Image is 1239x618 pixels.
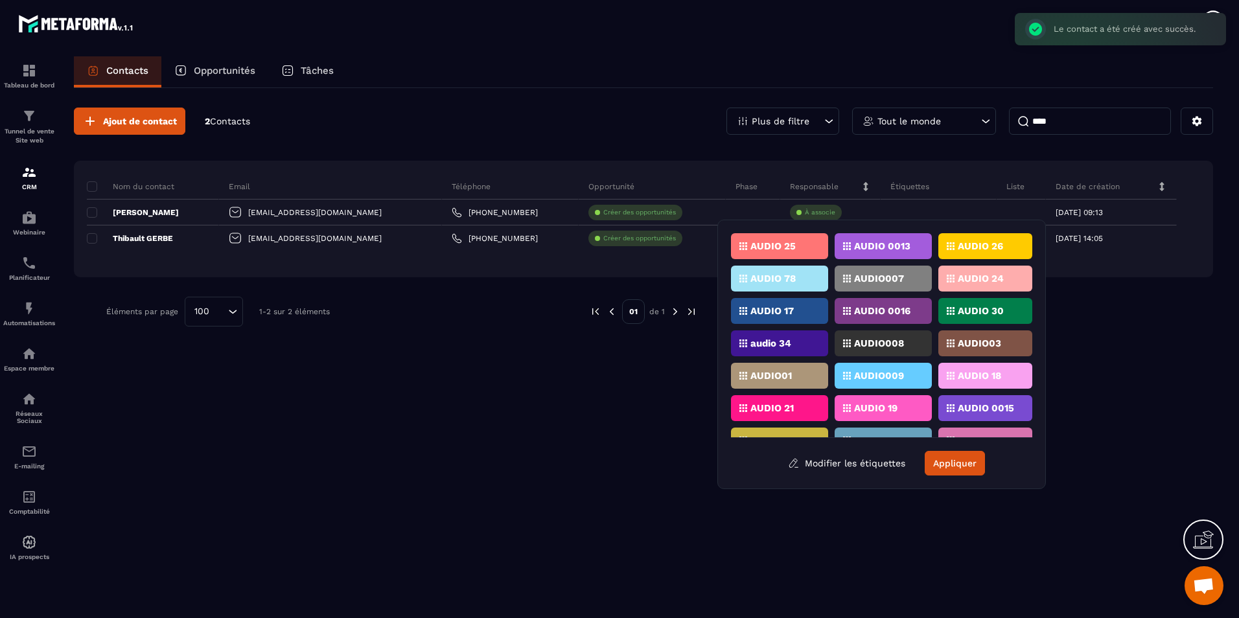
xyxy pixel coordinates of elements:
[958,436,1001,445] p: AUDIO02
[3,365,55,372] p: Espace membre
[161,56,268,87] a: Opportunités
[750,306,794,315] p: AUDIO 17
[87,181,174,192] p: Nom du contact
[778,452,915,475] button: Modifier les étiquettes
[925,451,985,475] button: Appliquer
[3,53,55,98] a: formationformationTableau de bord
[854,242,910,251] p: AUDIO 0013
[854,404,897,413] p: AUDIO 19
[958,339,1001,348] p: AUDIO03
[3,274,55,281] p: Planificateur
[268,56,347,87] a: Tâches
[3,155,55,200] a: formationformationCRM
[3,82,55,89] p: Tableau de bord
[74,56,161,87] a: Contacts
[3,382,55,434] a: social-networksocial-networkRéseaux Sociaux
[452,233,538,244] a: [PHONE_NUMBER]
[210,116,250,126] span: Contacts
[854,306,910,315] p: AUDIO 0016
[3,98,55,155] a: formationformationTunnel de vente Site web
[750,371,792,380] p: AUDIO01
[686,306,697,317] img: next
[18,12,135,35] img: logo
[649,306,665,317] p: de 1
[185,297,243,326] div: Search for option
[106,307,178,316] p: Éléments par page
[1056,234,1103,243] p: [DATE] 14:05
[452,181,491,192] p: Téléphone
[790,181,839,192] p: Responsable
[3,183,55,190] p: CRM
[854,339,904,348] p: AUDIO008
[21,210,37,225] img: automations
[1006,181,1025,192] p: Liste
[750,404,794,413] p: AUDIO 21
[3,336,55,382] a: automationsautomationsEspace membre
[1185,566,1223,605] div: Ouvrir le chat
[21,444,37,459] img: email
[87,233,173,244] p: Thibault GERBE
[21,301,37,316] img: automations
[452,207,538,218] a: [PHONE_NUMBER]
[958,274,1004,283] p: AUDIO 24
[229,181,250,192] p: Email
[3,200,55,246] a: automationsautomationsWebinaire
[259,307,330,316] p: 1-2 sur 2 éléments
[603,234,676,243] p: Créer des opportunités
[21,255,37,271] img: scheduler
[190,304,214,319] span: 100
[958,404,1014,413] p: AUDIO 0015
[3,434,55,479] a: emailemailE-mailing
[21,63,37,78] img: formation
[3,463,55,470] p: E-mailing
[3,479,55,525] a: accountantaccountantComptabilité
[103,115,177,128] span: Ajout de contact
[622,299,645,324] p: 01
[603,208,676,217] p: Créer des opportunités
[21,489,37,505] img: accountant
[669,306,681,317] img: next
[877,117,941,126] p: Tout le monde
[3,127,55,145] p: Tunnel de vente Site web
[750,242,796,251] p: AUDIO 25
[21,534,37,550] img: automations
[194,65,255,76] p: Opportunités
[301,65,334,76] p: Tâches
[1056,181,1120,192] p: Date de création
[958,306,1004,315] p: AUDIO 30
[750,339,791,348] p: audio 34
[3,246,55,291] a: schedulerschedulerPlanificateur
[1056,208,1103,217] p: [DATE] 09:13
[958,242,1003,251] p: AUDIO 26
[805,208,835,217] p: À associe
[890,181,929,192] p: Étiquettes
[3,229,55,236] p: Webinaire
[106,65,148,76] p: Contacts
[87,207,179,218] p: [PERSON_NAME]
[854,436,898,445] p: AUDIO04
[21,165,37,180] img: formation
[3,553,55,560] p: IA prospects
[958,371,1001,380] p: AUDIO 18
[752,117,809,126] p: Plus de filtre
[74,108,185,135] button: Ajout de contact
[854,274,904,283] p: AUDIO007
[205,115,250,128] p: 2
[735,181,758,192] p: Phase
[590,306,601,317] img: prev
[3,319,55,326] p: Automatisations
[21,346,37,361] img: automations
[3,508,55,515] p: Comptabilité
[21,391,37,407] img: social-network
[854,371,904,380] p: AUDIO009
[750,274,796,283] p: AUDIO 78
[214,304,225,319] input: Search for option
[21,108,37,124] img: formation
[3,291,55,336] a: automationsautomationsAutomatisations
[588,181,634,192] p: Opportunité
[750,436,796,445] p: AUDIO 28
[606,306,618,317] img: prev
[3,410,55,424] p: Réseaux Sociaux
